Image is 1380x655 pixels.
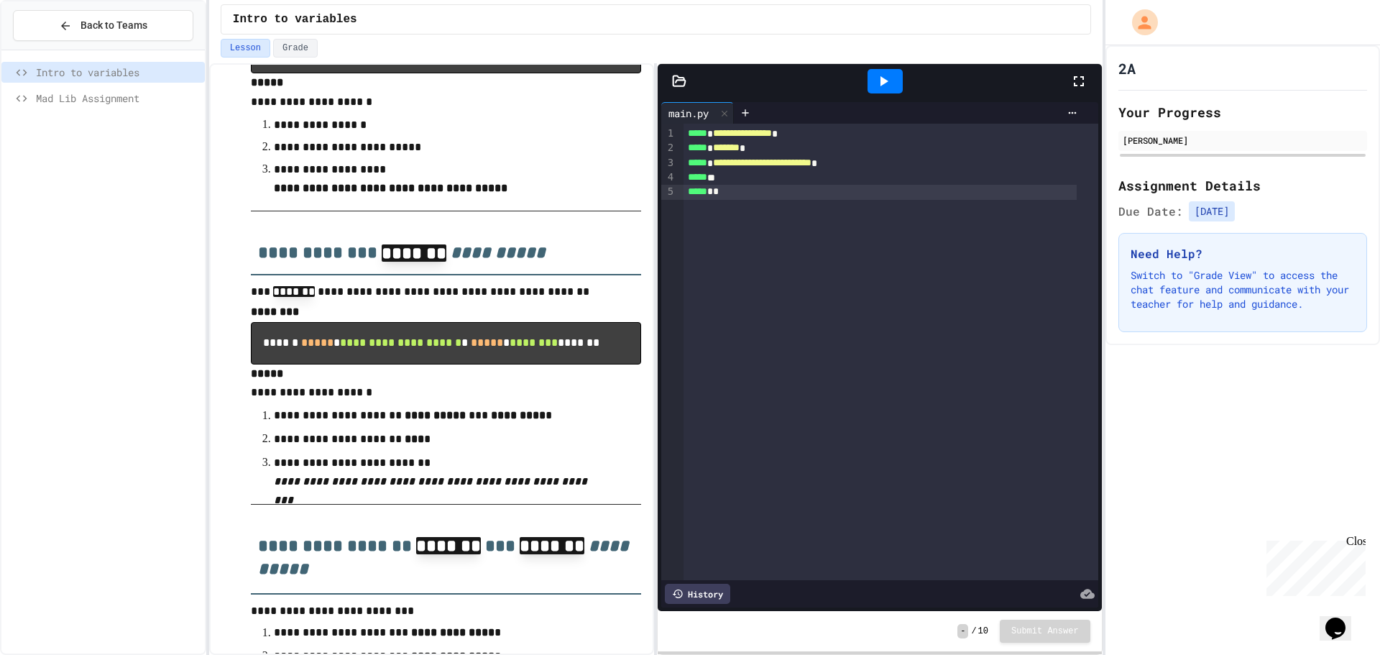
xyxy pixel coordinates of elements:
[1131,268,1355,311] p: Switch to "Grade View" to access the chat feature and communicate with your teacher for help and ...
[36,91,199,106] span: Mad Lib Assignment
[978,626,988,637] span: 10
[1118,175,1367,196] h2: Assignment Details
[661,106,716,121] div: main.py
[661,170,676,185] div: 4
[1117,6,1161,39] div: My Account
[661,102,734,124] div: main.py
[1011,626,1079,637] span: Submit Answer
[221,39,270,58] button: Lesson
[1261,535,1366,596] iframe: chat widget
[1118,203,1183,220] span: Due Date:
[665,584,730,604] div: History
[6,6,99,91] div: Chat with us now!Close
[957,624,968,638] span: -
[1123,134,1363,147] div: [PERSON_NAME]
[13,10,193,41] button: Back to Teams
[233,11,357,28] span: Intro to variables
[661,141,676,155] div: 2
[971,626,976,637] span: /
[661,156,676,170] div: 3
[1189,201,1235,221] span: [DATE]
[661,127,676,141] div: 1
[80,18,147,33] span: Back to Teams
[1131,245,1355,262] h3: Need Help?
[661,185,676,199] div: 5
[1000,620,1090,643] button: Submit Answer
[1320,597,1366,641] iframe: chat widget
[36,65,199,80] span: Intro to variables
[1118,58,1136,78] h1: 2A
[1118,102,1367,122] h2: Your Progress
[273,39,318,58] button: Grade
